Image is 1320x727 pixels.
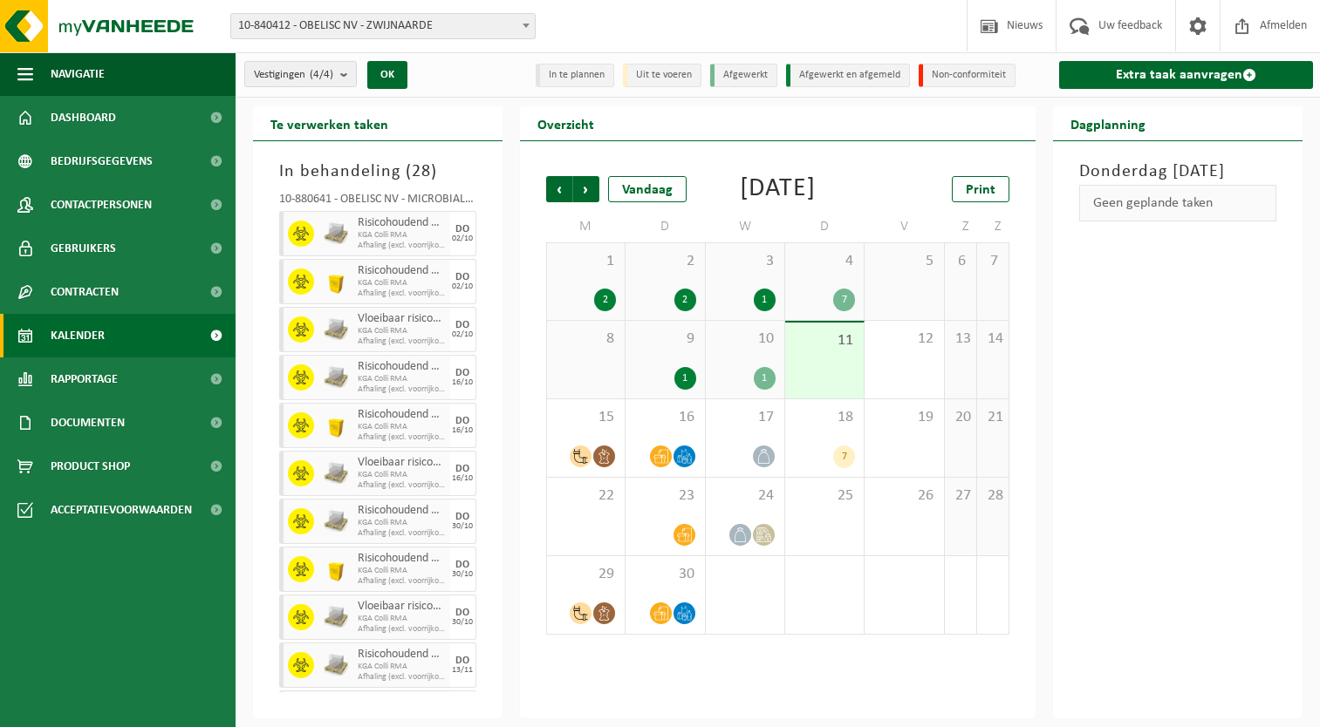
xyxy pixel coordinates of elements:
[954,408,968,427] span: 20
[1053,106,1163,140] h2: Dagplanning
[623,64,701,87] li: Uit te voeren
[358,312,446,326] span: Vloeibaar risicohoudend medisch afval
[986,408,1000,427] span: 21
[323,508,349,534] img: LP-PA-00000-WDN-11
[323,316,349,343] img: LP-PA-00000-WDN-11
[986,252,1000,271] span: 7
[51,139,153,183] span: Bedrijfsgegevens
[952,176,1009,202] a: Print
[452,570,473,579] div: 30/10
[452,522,473,531] div: 30/10
[556,330,616,349] span: 8
[323,412,349,438] img: LP-SB-00050-HPE-22
[754,367,776,390] div: 1
[51,183,152,227] span: Contactpersonen
[231,14,535,38] span: 10-840412 - OBELISC NV - ZWIJNAARDE
[556,486,616,506] span: 22
[323,556,349,582] img: LP-SB-00050-HPE-22
[455,416,469,426] div: DO
[634,330,695,349] span: 9
[358,241,446,251] span: Afhaling (excl. voorrijkost) - op vaste frequentie
[833,445,855,468] div: 7
[833,289,855,311] div: 7
[358,374,446,384] span: KGA Colli RMA
[254,62,333,88] span: Vestigingen
[455,272,469,282] div: DO
[954,486,968,506] span: 27
[452,666,473,675] div: 13/11
[358,408,446,422] span: Risicohoudend medisch afval
[740,176,816,202] div: [DATE]
[455,224,469,234] div: DO
[358,518,446,528] span: KGA Colli RMA
[310,69,333,80] count: (4/4)
[452,234,473,243] div: 02/10
[358,528,446,539] span: Afhaling (excl. voorrijkost) - op vaste frequentie
[794,331,855,350] span: 11
[358,576,446,587] span: Afhaling (excl. voorrijkost) - op vaste frequentie
[873,408,934,427] span: 19
[358,216,446,230] span: Risicohoudend medisch afval
[556,565,616,584] span: 29
[754,289,776,311] div: 1
[323,652,349,678] img: LP-PA-00000-WDN-11
[455,608,469,618] div: DO
[452,330,473,339] div: 02/10
[51,488,192,532] span: Acceptatievoorwaarden
[358,336,446,347] span: Afhaling (excl. voorrijkost) - op vaste frequentie
[785,211,865,242] td: D
[358,480,446,491] span: Afhaling (excl. voorrijkost) - op vaste frequentie
[626,211,705,242] td: D
[455,320,469,330] div: DO
[715,486,776,506] span: 24
[323,364,349,391] img: LP-PA-00000-WDN-11
[323,604,349,630] img: LP-PA-00000-WDN-11
[715,252,776,271] span: 3
[358,566,446,576] span: KGA Colli RMA
[230,13,536,39] span: 10-840412 - OBELISC NV - ZWIJNAARDE
[919,64,1016,87] li: Non-conformiteit
[873,330,934,349] span: 12
[323,268,349,295] img: LP-SB-00050-HPE-22
[986,486,1000,506] span: 28
[358,470,446,480] span: KGA Colli RMA
[966,183,995,197] span: Print
[244,61,357,87] button: Vestigingen(4/4)
[358,384,446,395] span: Afhaling (excl. voorrijkost) - op vaste frequentie
[358,662,446,672] span: KGA Colli RMA
[546,211,626,242] td: M
[873,486,934,506] span: 26
[51,227,116,270] span: Gebruikers
[358,624,446,635] span: Afhaling (excl. voorrijkost) - op vaste frequentie
[786,64,910,87] li: Afgewerkt en afgemeld
[358,552,446,566] span: Risicohoudend medisch afval
[323,221,349,247] img: LP-PA-00000-WDN-11
[452,282,473,291] div: 02/10
[358,672,446,683] span: Afhaling (excl. voorrijkost) - op vaste frequentie
[279,159,476,185] h3: In behandeling ( )
[279,194,476,211] div: 10-880641 - OBELISC NV - MICROBIAL RESOURCE MANAGEMENT TECHNOLOGIES NV - ZWIJNAARDE
[253,106,406,140] h2: Te verwerken taken
[51,401,125,445] span: Documenten
[865,211,944,242] td: V
[556,408,616,427] span: 15
[1059,61,1313,89] a: Extra taak aanvragen
[452,378,473,387] div: 16/10
[634,408,695,427] span: 16
[358,278,446,289] span: KGA Colli RMA
[51,52,105,96] span: Navigatie
[367,61,407,89] button: OK
[573,176,599,202] span: Volgende
[794,486,855,506] span: 25
[954,330,968,349] span: 13
[977,211,1009,242] td: Z
[358,264,446,278] span: Risicohoudend medisch afval
[358,504,446,518] span: Risicohoudend medisch afval
[945,211,977,242] td: Z
[1079,185,1276,221] div: Geen geplande taken
[358,456,446,470] span: Vloeibaar risicohoudend medisch afval
[452,426,473,435] div: 16/10
[358,360,446,374] span: Risicohoudend medisch afval
[674,367,696,390] div: 1
[546,176,572,202] span: Vorige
